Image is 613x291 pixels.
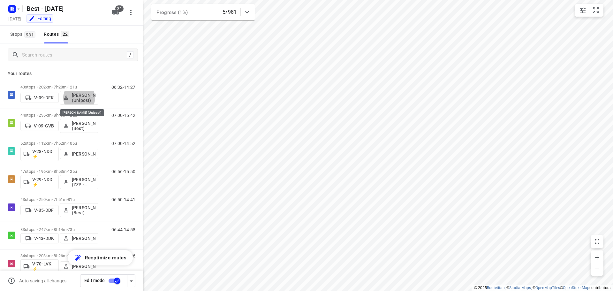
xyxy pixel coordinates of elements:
[72,151,95,157] p: [PERSON_NAME]
[111,141,135,146] p: 07:00-14:52
[66,141,68,146] span: •
[32,177,56,187] p: V-29-NDD ⚡
[60,91,98,105] button: [PERSON_NAME] (Unipost)
[20,227,98,232] p: 33 stops • 247km • 8h14m
[19,278,66,283] p: Auto-saving all changes
[68,85,77,89] span: 121u
[575,4,603,17] div: small contained button group
[68,253,74,258] span: 80u
[61,31,70,37] span: 22
[20,175,59,189] button: V-29-NDD ⚡
[20,197,98,202] p: 43 stops • 250km • 7h51m
[32,261,56,272] p: V-70-LVK ⚡
[72,264,95,269] p: [PERSON_NAME]
[20,113,98,118] p: 44 stops • 236km • 8h43m
[22,50,127,60] input: Search routes
[589,4,602,17] button: Fit zoom
[34,95,54,100] p: V-09-DFK
[20,259,59,273] button: V-70-LVK ⚡
[44,30,71,38] div: Routes
[72,121,95,131] p: [PERSON_NAME] (Best)
[20,253,98,258] p: 34 stops • 203km • 8h26m
[85,254,126,262] span: Reoptimize routes
[156,10,188,15] span: Progress (1%)
[60,233,98,243] button: [PERSON_NAME]
[509,286,531,290] a: Stadia Maps
[72,177,95,187] p: [PERSON_NAME] (ZZP - Best)
[60,261,98,272] button: [PERSON_NAME]
[20,205,59,215] button: V-35-DDF
[60,149,98,159] button: [PERSON_NAME]
[66,169,68,174] span: •
[68,227,74,232] span: 73u
[111,169,135,174] p: 06:56-15:50
[127,277,135,285] div: Driver app settings
[20,121,59,131] button: V-09-GVB
[563,286,589,290] a: OpenStreetMap
[111,227,135,232] p: 06:44-14:58
[535,286,560,290] a: OpenMapTiles
[111,113,135,118] p: 07:00-15:42
[84,278,105,283] span: Edit mode
[223,8,237,16] p: 5/981
[68,113,77,118] span: 122u
[66,253,68,258] span: •
[34,123,54,128] p: V-09-GVB
[68,141,77,146] span: 106u
[24,31,35,38] span: 981
[20,93,59,103] button: V-09-DFK
[10,30,37,38] span: Stops
[151,4,255,20] div: Progress (1%)5/981
[60,175,98,189] button: [PERSON_NAME] (ZZP - Best)
[125,6,137,19] button: More
[72,93,95,103] p: [PERSON_NAME] (Unipost)
[24,4,107,14] h5: Rename
[34,236,54,241] p: V-43-DDK
[60,119,98,133] button: [PERSON_NAME] (Best)
[66,113,68,118] span: •
[20,141,98,146] p: 52 stops • 112km • 7h52m
[474,286,610,290] li: © 2025 , © , © © contributors
[109,6,122,19] button: 24
[68,197,74,202] span: 81u
[20,233,59,243] button: V-43-DDK
[20,85,98,89] p: 43 stops • 202km • 7h28m
[111,197,135,202] p: 06:50-14:41
[20,169,98,174] p: 47 stops • 196km • 8h53m
[68,250,133,265] button: Reoptimize routes
[20,147,59,161] button: V-28-NDD ⚡
[127,51,134,58] div: /
[60,203,98,217] button: [PERSON_NAME] (Best)
[111,85,135,90] p: 06:32-14:27
[68,169,77,174] span: 125u
[487,286,505,290] a: Routetitan
[66,85,68,89] span: •
[6,15,24,22] h5: Project date
[34,208,54,213] p: V-35-DDF
[115,5,124,12] span: 24
[66,197,68,202] span: •
[66,227,68,232] span: •
[72,236,95,241] p: [PERSON_NAME]
[29,15,51,22] div: You are currently in edit mode.
[32,149,56,159] p: V-28-NDD ⚡
[72,205,95,215] p: [PERSON_NAME] (Best)
[8,70,135,77] p: Your routes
